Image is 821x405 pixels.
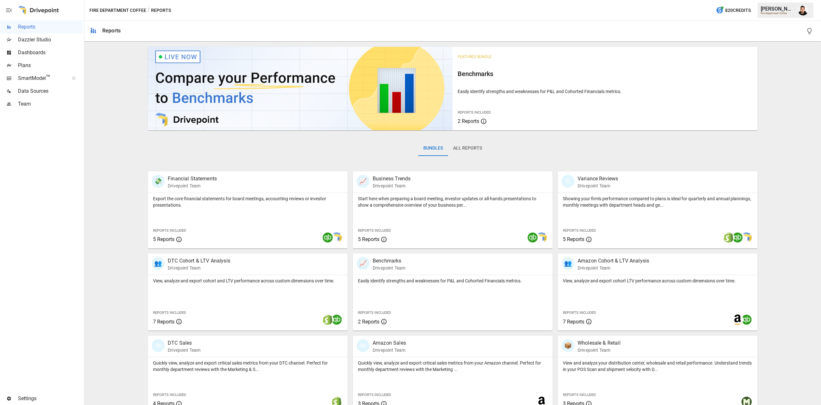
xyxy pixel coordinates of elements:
[562,339,574,352] div: 📦
[458,69,752,79] h6: Benchmarks
[563,393,596,397] span: Reports Included
[332,315,342,325] img: quickbooks
[168,257,230,265] p: DTC Cohort & LTV Analysis
[152,175,165,188] div: 💸
[563,360,752,373] p: View and analyze your distribution center, wholesale and retail performance. Understand trends in...
[798,5,808,15] img: Francisco Sanchez
[373,265,405,271] p: Drivepoint Team
[357,175,369,188] div: 📈
[153,393,186,397] span: Reports Included
[153,228,186,233] span: Reports Included
[358,278,547,284] p: Easily identify strengths and weaknesses for P&L and Cohorted Financials metrics.
[761,6,794,12] div: [PERSON_NAME]
[168,175,217,183] p: Financial Statements
[357,257,369,270] div: 📈
[168,265,230,271] p: Drivepoint Team
[168,339,200,347] p: DTC Sales
[794,1,812,19] button: Francisco Sanchez
[358,195,547,208] p: Start here when preparing a board meeting, investor updates or all-hands presentations to show a ...
[148,47,453,130] img: video thumbnail
[168,183,217,189] p: Drivepoint Team
[18,49,83,56] span: Dashboards
[741,232,752,243] img: smart model
[358,236,379,242] span: 5 Reports
[153,195,343,208] p: Export the core financial statements for board meetings, accounting reviews or investor presentat...
[458,55,492,59] span: Featured Bundle
[153,236,174,242] span: 5 Reports
[578,339,621,347] p: Wholesale & Retail
[578,265,649,271] p: Drivepoint Team
[153,319,174,325] span: 7 Reports
[358,319,379,325] span: 2 Reports
[357,339,369,352] div: 🛍
[323,315,333,325] img: shopify
[89,6,146,14] button: Fire Department Coffee
[18,87,83,95] span: Data Sources
[18,395,83,402] span: Settings
[152,257,165,270] div: 👥
[358,360,547,373] p: Quickly view, analyze and export critical sales metrics from your Amazon channel. Perfect for mon...
[562,175,574,188] div: 🗓
[102,28,121,34] div: Reports
[563,311,596,315] span: Reports Included
[713,4,753,16] button: 820Credits
[528,232,538,243] img: quickbooks
[358,311,391,315] span: Reports Included
[458,118,479,124] span: 2 Reports
[18,62,83,69] span: Plans
[332,232,342,243] img: smart model
[18,23,83,31] span: Reports
[732,232,743,243] img: quickbooks
[18,36,83,44] span: Dazzler Studio
[458,110,491,115] span: Reports Included
[153,278,343,284] p: View, analyze and export cohort and LTV performance across custom dimensions over time.
[358,228,391,233] span: Reports Included
[373,175,410,183] p: Business Trends
[152,339,165,352] div: 🛍
[578,257,649,265] p: Amazon Cohort & LTV Analysis
[578,183,618,189] p: Drivepoint Team
[373,347,406,353] p: Drivepoint Team
[563,319,584,325] span: 7 Reports
[46,73,50,82] span: ™
[18,100,83,108] span: Team
[563,236,584,242] span: 5 Reports
[153,360,343,373] p: Quickly view, analyze and export critical sales metrics from your DTC channel. Perfect for monthl...
[741,315,752,325] img: quickbooks
[732,315,743,325] img: amazon
[578,347,621,353] p: Drivepoint Team
[373,339,406,347] p: Amazon Sales
[761,12,794,15] div: Fire Department Coffee
[724,232,734,243] img: shopify
[358,393,391,397] span: Reports Included
[563,278,752,284] p: View, analyze and export cohort LTV performance across custom dimensions over time.
[168,347,200,353] p: Drivepoint Team
[373,183,410,189] p: Drivepoint Team
[418,141,448,156] button: Bundles
[537,232,547,243] img: smart model
[563,195,752,208] p: Showing your firm's performance compared to plans is ideal for quarterly and annual plannings, mo...
[563,228,596,233] span: Reports Included
[458,88,752,95] p: Easily identify strengths and weaknesses for P&L and Cohorted Financials metrics.
[448,141,487,156] button: All Reports
[562,257,574,270] div: 👥
[148,6,150,14] div: /
[153,311,186,315] span: Reports Included
[578,175,618,183] p: Variance Reviews
[725,6,751,14] span: 820 Credits
[18,74,65,82] span: SmartModel
[323,232,333,243] img: quickbooks
[373,257,405,265] p: Benchmarks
